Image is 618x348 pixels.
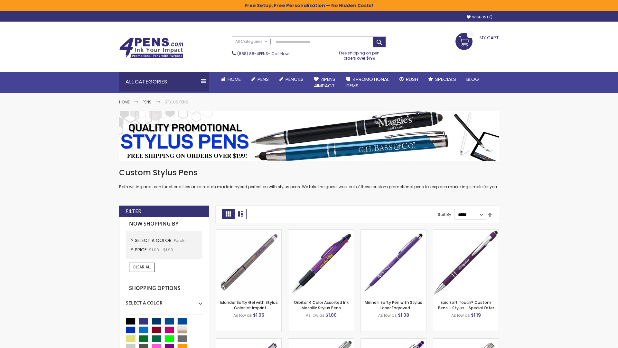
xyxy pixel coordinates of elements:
[126,217,202,231] strong: Now Shopping by
[257,76,269,82] span: Pens
[232,36,271,47] a: All Categories
[119,72,209,92] div: All Categories
[135,247,149,253] span: Price
[135,237,174,244] span: Select A Color
[394,72,423,86] a: Rush
[228,76,241,82] span: Home
[216,72,246,86] a: Home
[398,312,409,318] span: $1.08
[126,282,202,295] strong: Shopping Options
[365,300,422,310] a: Minnelli Softy Pen with Stylus - Laser Engraved
[361,338,426,344] a: Phoenix Softy with Stylus Pen - Laser-Purple
[361,229,426,235] a: Minnelli Softy Pen with Stylus - Laser Engraved-Purple
[220,300,278,310] a: Islander Softy Gel with Stylus - ColorJet Imprint
[341,72,394,93] a: 4PROMOTIONALITEMS
[133,264,151,270] span: Clear All
[466,76,479,82] span: Blog
[471,312,481,318] span: $1.19
[286,76,304,82] span: Pencils
[233,313,252,318] span: As low as
[461,72,484,86] a: Blog
[309,72,341,93] a: 4Pens4impact
[438,300,494,310] a: Epic Soft Touch® Custom Pens + Stylus - Special Offer
[237,51,290,56] span: - Call Now!
[306,313,324,318] span: As low as
[222,209,234,219] strong: Grid
[216,229,281,235] a: Islander Softy Gel with Stylus - ColorJet Imprint-Purple
[149,247,173,253] span: $1.00 - $1.99
[237,51,268,56] a: (888) 88-4PENS
[332,48,387,61] div: Free shipping on pen orders over $199
[435,76,456,82] span: Specials
[325,312,337,318] span: $1.00
[433,230,499,295] img: 4P-MS8B-Purple
[274,72,309,86] a: Pencils
[126,208,141,215] strong: Filter
[174,238,185,243] span: Purple
[119,168,499,178] h1: Custom Stylus Pens
[314,76,335,89] span: 4Pens 4impact
[216,338,281,344] a: Avendale Velvet Touch Stylus Gel Pen-Purple
[119,111,499,161] img: Stylus Pens
[433,338,499,344] a: Tres-Chic Touch Pen - Standard Laser-Purple
[288,338,354,344] a: Tres-Chic with Stylus Metal Pen - Standard Laser-Purple
[216,230,281,295] img: Islander Softy Gel with Stylus - ColorJet Imprint-Purple
[119,168,499,190] div: Both writing and tech functionalities are a match made in hybrid perfection with stylus pens. We ...
[378,313,397,318] span: As low as
[438,212,451,217] label: Sort By
[451,313,470,318] span: As low as
[164,99,188,105] strong: Stylus Pens
[294,300,349,310] a: Orbitor 4 Color Assorted Ink Metallic Stylus Pens
[361,230,426,295] img: Minnelli Softy Pen with Stylus - Laser Engraved-Purple
[346,76,389,89] span: 4PROMOTIONAL ITEMS
[406,76,418,82] span: Rush
[143,99,152,105] a: Pens
[126,295,202,306] div: Select A Color
[235,39,267,44] span: All Categories
[467,15,492,20] a: Wishlist
[288,230,354,295] img: Orbitor 4 Color Assorted Ink Metallic Stylus Pens-Purple
[253,312,264,318] span: $1.05
[433,229,499,235] a: 4P-MS8B-Purple
[119,38,183,58] img: 4Pens Custom Pens and Promotional Products
[423,72,461,86] a: Specials
[129,263,155,272] a: Clear All
[288,229,354,235] a: Orbitor 4 Color Assorted Ink Metallic Stylus Pens-Purple
[119,99,130,105] a: Home
[246,72,274,86] a: Pens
